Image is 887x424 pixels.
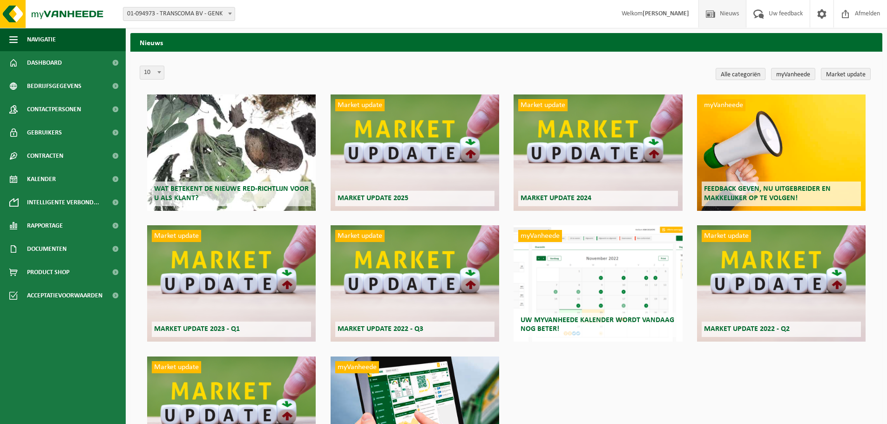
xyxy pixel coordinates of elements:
[702,99,745,111] span: myVanheede
[27,51,62,74] span: Dashboard
[518,99,568,111] span: Market update
[147,225,316,342] a: Market update Market update 2023 - Q1
[27,74,81,98] span: Bedrijfsgegevens
[27,98,81,121] span: Contactpersonen
[152,230,201,242] span: Market update
[27,237,67,261] span: Documenten
[335,230,385,242] span: Market update
[697,94,866,211] a: myVanheede Feedback geven, nu uitgebreider en makkelijker op te volgen!
[147,94,316,211] a: Wat betekent de nieuwe RED-richtlijn voor u als klant?
[335,361,379,373] span: myVanheede
[27,284,102,307] span: Acceptatievoorwaarden
[27,144,63,168] span: Contracten
[123,7,235,21] span: 01-094973 - TRANSCOMA BV - GENK
[154,325,240,333] span: Market update 2023 - Q1
[704,325,790,333] span: Market update 2022 - Q2
[521,195,591,202] span: Market update 2024
[331,225,499,342] a: Market update Market update 2022 - Q3
[335,99,385,111] span: Market update
[518,230,562,242] span: myVanheede
[771,68,815,80] a: myVanheede
[27,261,69,284] span: Product Shop
[514,94,682,211] a: Market update Market update 2024
[338,325,423,333] span: Market update 2022 - Q3
[697,225,866,342] a: Market update Market update 2022 - Q2
[331,94,499,211] a: Market update Market update 2025
[130,33,882,51] h2: Nieuws
[27,168,56,191] span: Kalender
[702,230,751,242] span: Market update
[643,10,689,17] strong: [PERSON_NAME]
[154,185,309,202] span: Wat betekent de nieuwe RED-richtlijn voor u als klant?
[27,121,62,144] span: Gebruikers
[27,28,56,51] span: Navigatie
[338,195,408,202] span: Market update 2025
[152,361,201,373] span: Market update
[821,68,871,80] a: Market update
[140,66,164,80] span: 10
[716,68,765,80] a: Alle categoriën
[140,66,164,79] span: 10
[123,7,235,20] span: 01-094973 - TRANSCOMA BV - GENK
[704,185,831,202] span: Feedback geven, nu uitgebreider en makkelijker op te volgen!
[27,191,99,214] span: Intelligente verbond...
[514,225,682,342] a: myVanheede Uw myVanheede kalender wordt vandaag nog beter!
[27,214,63,237] span: Rapportage
[521,316,674,333] span: Uw myVanheede kalender wordt vandaag nog beter!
